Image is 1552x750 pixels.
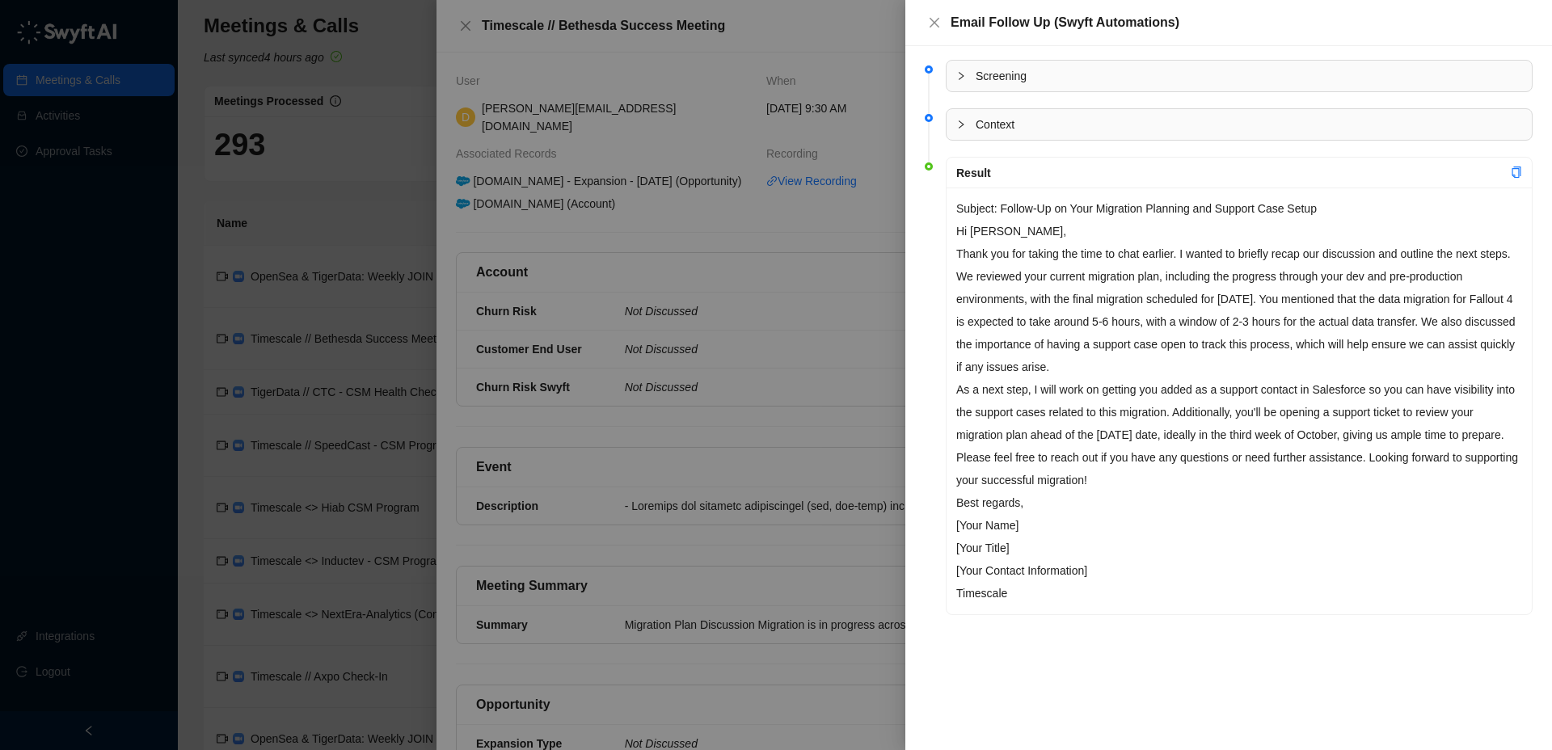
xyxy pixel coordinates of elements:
[956,242,1522,265] p: Thank you for taking the time to chat earlier. I wanted to briefly recap our discussion and outli...
[976,116,1522,133] span: Context
[956,265,1522,378] p: We reviewed your current migration plan, including the progress through your dev and pre-producti...
[956,491,1522,605] p: Best regards, [Your Name] [Your Title] [Your Contact Information] Timescale
[956,197,1522,220] p: Subject: Follow-Up on Your Migration Planning and Support Case Setup
[1511,166,1522,178] span: copy
[925,13,944,32] button: Close
[928,16,941,29] span: close
[956,220,1522,242] p: Hi [PERSON_NAME],
[947,61,1532,91] div: Screening
[976,67,1522,85] span: Screening
[951,13,1533,32] div: Email Follow Up (Swyft Automations)
[947,109,1532,140] div: Context
[956,71,966,81] span: collapsed
[956,120,966,129] span: collapsed
[956,446,1522,491] p: Please feel free to reach out if you have any questions or need further assistance. Looking forwa...
[956,378,1522,446] p: As a next step, I will work on getting you added as a support contact in Salesforce so you can ha...
[956,164,1511,182] div: Result
[1500,697,1544,740] iframe: Open customer support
